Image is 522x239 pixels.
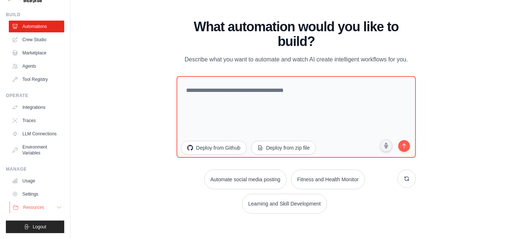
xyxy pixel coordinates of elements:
[9,115,64,126] a: Traces
[9,188,64,200] a: Settings
[9,141,64,159] a: Environment Variables
[33,224,46,230] span: Logout
[242,194,327,214] button: Learning and Skill Development
[9,101,64,113] a: Integrations
[6,166,64,172] div: Manage
[9,175,64,187] a: Usage
[204,170,287,189] button: Automate social media posting
[9,34,64,46] a: Crew Studio
[10,201,65,213] button: Resources
[9,47,64,59] a: Marketplace
[9,60,64,72] a: Agents
[6,12,64,18] div: Build
[9,74,64,85] a: Tool Registry
[291,170,365,189] button: Fitness and Health Monitor
[23,204,44,210] span: Resources
[177,55,416,64] p: Describe what you want to automate and watch AI create intelligent workflows for you.
[9,128,64,140] a: LLM Connections
[9,21,64,32] a: Automations
[485,204,522,239] iframe: Chat Widget
[181,141,247,155] button: Deploy from Github
[6,93,64,99] div: Operate
[251,141,316,155] button: Deploy from zip file
[177,19,416,49] h1: What automation would you like to build?
[6,221,64,233] button: Logout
